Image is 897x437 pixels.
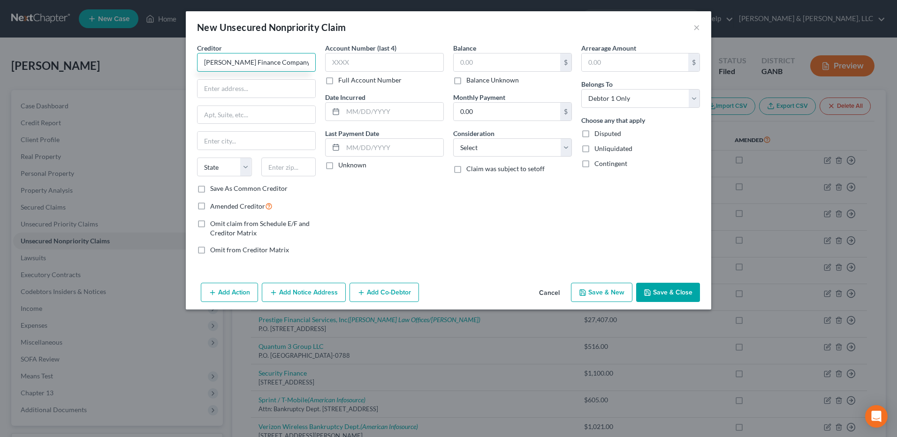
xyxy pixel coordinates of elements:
span: Unliquidated [594,144,632,152]
label: Account Number (last 4) [325,43,396,53]
button: Save & Close [636,283,700,302]
label: Date Incurred [325,92,365,102]
input: Enter address... [198,80,315,98]
div: New Unsecured Nonpriority Claim [197,21,346,34]
input: MM/DD/YYYY [343,103,443,121]
button: Cancel [532,284,567,302]
div: Open Intercom Messenger [865,405,888,428]
label: Consideration [453,128,494,138]
input: MM/DD/YYYY [343,139,443,157]
label: Balance Unknown [466,75,519,85]
label: Unknown [338,160,366,170]
span: Claim was subject to setoff [466,165,545,173]
span: Omit claim from Schedule E/F and Creditor Matrix [210,219,310,237]
input: 0.00 [454,53,560,71]
label: Choose any that apply [581,115,645,125]
input: 0.00 [454,103,560,121]
input: Enter city... [198,132,315,150]
label: Monthly Payment [453,92,505,102]
button: Add Notice Address [262,283,346,302]
label: Last Payment Date [325,128,379,138]
span: Omit from Creditor Matrix [210,246,289,254]
input: Enter zip... [261,158,316,176]
span: Belongs To [581,80,613,88]
span: Disputed [594,129,621,137]
span: Contingent [594,159,627,167]
button: Save & New [571,283,632,302]
input: XXXX [325,53,444,72]
input: Search creditor by name... [197,53,316,72]
button: Add Co-Debtor [350,283,419,302]
button: × [693,22,700,33]
label: Balance [453,43,476,53]
label: Full Account Number [338,75,402,85]
div: $ [560,103,571,121]
div: $ [560,53,571,71]
input: 0.00 [582,53,688,71]
label: Save As Common Creditor [210,184,288,193]
input: Apt, Suite, etc... [198,106,315,124]
label: Arrearage Amount [581,43,636,53]
button: Add Action [201,283,258,302]
div: $ [688,53,699,71]
span: Amended Creditor [210,202,265,210]
span: Creditor [197,44,222,52]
